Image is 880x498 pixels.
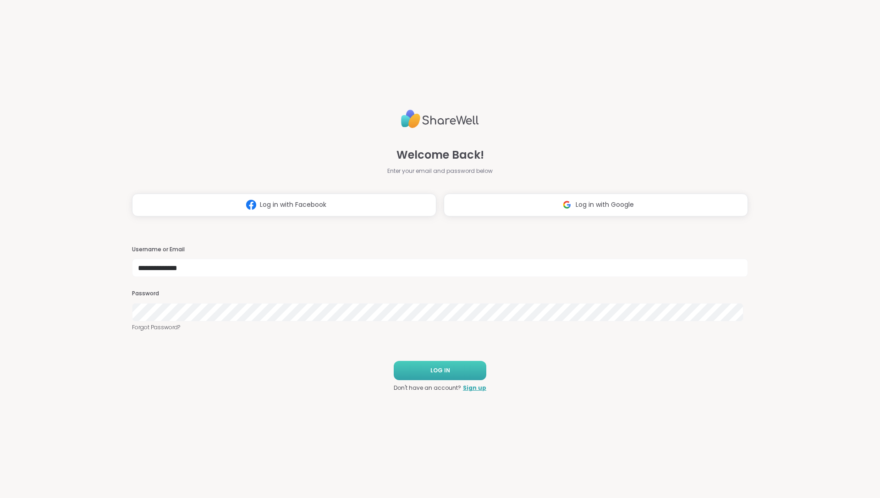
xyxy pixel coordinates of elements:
img: ShareWell Logomark [242,196,260,213]
span: Enter your email and password below [387,167,493,175]
button: Log in with Google [444,194,748,216]
img: ShareWell Logomark [558,196,576,213]
span: Don't have an account? [394,384,461,392]
button: LOG IN [394,361,486,380]
a: Sign up [463,384,486,392]
h3: Username or Email [132,246,748,254]
img: ShareWell Logo [401,106,479,132]
button: Log in with Facebook [132,194,436,216]
span: Log in with Facebook [260,200,326,210]
h3: Password [132,290,748,298]
span: LOG IN [430,366,450,375]
a: Forgot Password? [132,323,748,332]
span: Welcome Back! [396,147,484,163]
span: Log in with Google [576,200,634,210]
